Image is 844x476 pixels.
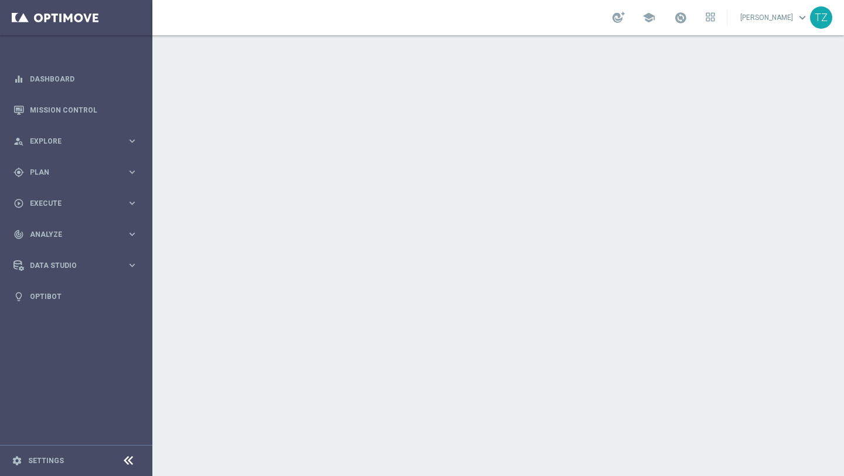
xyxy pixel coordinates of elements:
[13,230,138,239] button: track_changes Analyze keyboard_arrow_right
[13,136,24,147] i: person_search
[13,292,138,301] button: lightbulb Optibot
[13,106,138,115] button: Mission Control
[739,9,810,26] a: [PERSON_NAME]keyboard_arrow_down
[13,74,24,84] i: equalizer
[127,135,138,147] i: keyboard_arrow_right
[127,229,138,240] i: keyboard_arrow_right
[13,198,127,209] div: Execute
[13,168,138,177] button: gps_fixed Plan keyboard_arrow_right
[30,169,127,176] span: Plan
[28,457,64,464] a: Settings
[127,198,138,209] i: keyboard_arrow_right
[13,281,138,312] div: Optibot
[13,137,138,146] button: person_search Explore keyboard_arrow_right
[13,261,138,270] button: Data Studio keyboard_arrow_right
[13,136,127,147] div: Explore
[30,63,138,94] a: Dashboard
[13,229,127,240] div: Analyze
[127,166,138,178] i: keyboard_arrow_right
[30,200,127,207] span: Execute
[13,63,138,94] div: Dashboard
[796,11,809,24] span: keyboard_arrow_down
[13,229,24,240] i: track_changes
[13,94,138,125] div: Mission Control
[12,455,22,466] i: settings
[13,260,127,271] div: Data Studio
[30,94,138,125] a: Mission Control
[13,199,138,208] button: play_circle_outline Execute keyboard_arrow_right
[13,167,24,178] i: gps_fixed
[810,6,832,29] div: TZ
[30,231,127,238] span: Analyze
[13,291,24,302] i: lightbulb
[127,260,138,271] i: keyboard_arrow_right
[30,262,127,269] span: Data Studio
[30,281,138,312] a: Optibot
[13,167,127,178] div: Plan
[30,138,127,145] span: Explore
[13,198,24,209] i: play_circle_outline
[642,11,655,24] span: school
[13,74,138,84] button: equalizer Dashboard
